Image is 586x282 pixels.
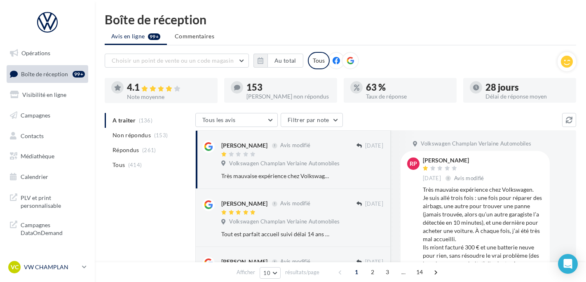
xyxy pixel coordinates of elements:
span: 14 [413,266,427,279]
span: Avis modifié [280,258,310,265]
a: PLV et print personnalisable [5,189,90,213]
span: RP [410,160,417,168]
span: Tous [113,161,125,169]
div: Note moyenne [127,94,211,100]
span: Volkswagen Champlan Verlaine Automobiles [229,160,340,167]
a: Boîte de réception99+ [5,65,90,83]
div: Open Intercom Messenger [558,254,578,274]
span: Tous les avis [202,116,236,123]
span: Non répondus [113,131,151,139]
div: 63 % [366,83,450,92]
span: Contacts [21,132,44,139]
span: (261) [142,147,156,153]
div: [PERSON_NAME] [221,200,267,208]
div: Tous [308,52,330,69]
div: Tout est parfait accueil suivi délai 14 ans chez ce concessionnaire ! [221,230,330,238]
div: Boîte de réception [105,13,576,26]
div: 99+ [73,71,85,78]
span: Campagnes DataOnDemand [21,219,85,237]
span: Médiathèque [21,153,54,160]
div: Très mauvaise expérience chez Volkswagen. Je suis allé trois fois : une fois pour réparer des air... [221,172,330,180]
button: Choisir un point de vente ou un code magasin [105,54,249,68]
button: Au total [267,54,303,68]
span: Volkswagen Champlan Verlaine Automobiles [229,218,340,226]
span: [DATE] [423,175,441,182]
span: Boîte de réception [21,70,68,77]
div: 28 jours [485,83,570,92]
p: VW CHAMPLAN [24,263,79,271]
button: Tous les avis [195,113,278,127]
span: [DATE] [365,200,383,208]
div: 4.1 [127,83,211,92]
a: Campagnes [5,107,90,124]
a: Campagnes DataOnDemand [5,216,90,240]
a: Médiathèque [5,148,90,165]
span: Avis modifié [280,200,310,207]
span: (153) [154,132,168,139]
span: VC [11,263,19,271]
a: VC VW CHAMPLAN [7,259,88,275]
span: Choisir un point de vente ou un code magasin [112,57,234,64]
span: Calendrier [21,173,48,180]
button: Au total [253,54,303,68]
span: résultats/page [285,268,319,276]
span: Opérations [21,49,50,56]
button: Filtrer par note [281,113,343,127]
span: [DATE] [365,258,383,266]
div: Délai de réponse moyen [485,94,570,99]
span: Campagnes [21,112,50,119]
div: [PERSON_NAME] [221,141,267,150]
span: Volkswagen Champlan Verlaine Automobiles [421,140,531,148]
div: [PERSON_NAME] non répondus [246,94,331,99]
a: Calendrier [5,168,90,186]
span: ... [397,266,410,279]
span: 1 [350,266,363,279]
span: Commentaires [175,32,214,40]
span: [DATE] [365,142,383,150]
span: 3 [381,266,394,279]
div: Taux de réponse [366,94,450,99]
span: 10 [263,270,270,276]
span: Avis modifié [280,142,310,149]
a: Opérations [5,45,90,62]
span: Répondus [113,146,139,154]
span: Avis modifié [454,175,484,181]
a: Contacts [5,127,90,145]
a: Visibilité en ligne [5,86,90,103]
span: Afficher [237,268,255,276]
div: 153 [246,83,331,92]
span: (414) [128,162,142,168]
button: 10 [260,267,281,279]
div: [PERSON_NAME] [423,157,486,163]
span: PLV et print personnalisable [21,192,85,210]
span: 2 [366,266,379,279]
span: Visibilité en ligne [22,91,66,98]
div: [PERSON_NAME] [221,258,267,266]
